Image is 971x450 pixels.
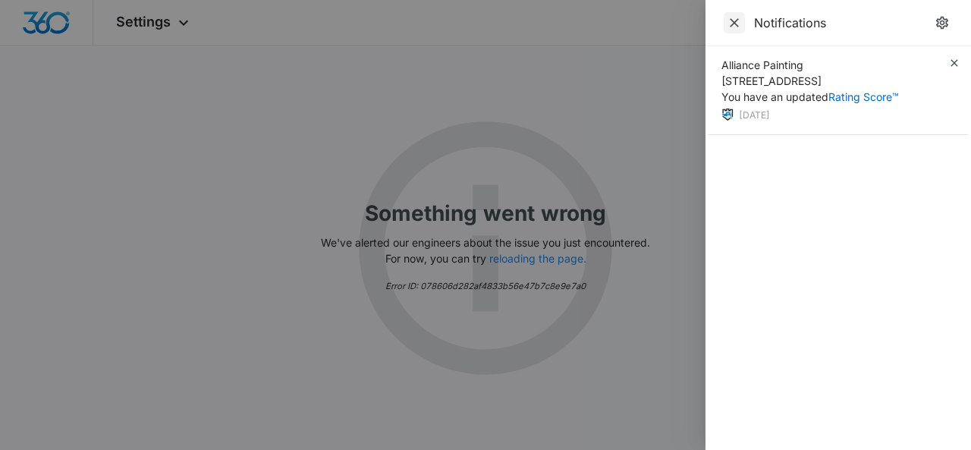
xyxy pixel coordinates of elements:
[721,108,899,124] div: [DATE]
[754,14,932,31] div: Notifications
[721,58,899,103] span: Alliance Painting [STREET_ADDRESS] You have an updated
[932,12,953,33] a: Notification Settings
[724,12,745,33] button: Close
[828,90,899,103] a: Rating Score™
